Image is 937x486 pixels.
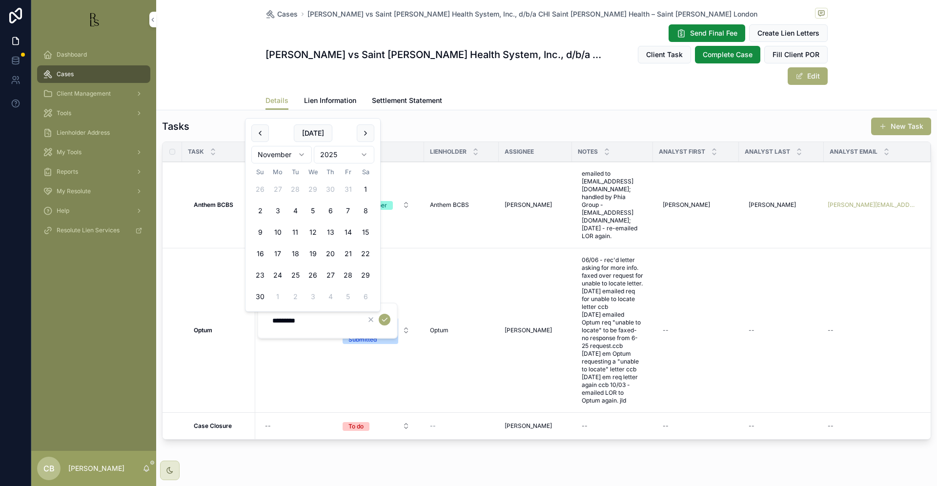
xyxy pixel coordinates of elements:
[57,148,81,156] span: My Tools
[194,422,249,430] a: Case Closure
[663,201,710,209] span: [PERSON_NAME]
[749,326,754,334] div: --
[31,39,156,252] div: scrollable content
[269,181,286,198] button: Monday, October 27th, 2025
[578,252,647,408] a: 06/06 - rec'd letter asking for more info. faxed over request for unable to locate letter. [DATE]...
[871,118,931,135] a: New Task
[37,104,150,122] a: Tools
[339,266,357,284] button: Friday, November 28th, 2025
[357,245,374,263] button: Saturday, November 22nd, 2025
[304,223,322,241] button: Wednesday, November 12th, 2025
[372,96,442,105] span: Settlement Statement
[188,148,204,156] span: Task
[430,148,467,156] span: Lienholder
[322,167,339,177] th: Thursday
[582,170,643,240] span: emailed to [EMAIL_ADDRESS][DOMAIN_NAME]; handled by Phia Group - [EMAIL_ADDRESS][DOMAIN_NAME]; [D...
[339,245,357,263] button: Friday, November 21st, 2025
[269,245,286,263] button: Monday, November 17th, 2025
[194,422,232,429] strong: Case Closure
[745,197,818,213] a: [PERSON_NAME]
[372,92,442,111] a: Settlement Statement
[251,167,269,177] th: Sunday
[57,226,120,234] span: Resolute Lien Services
[265,96,288,105] span: Details
[430,326,448,334] span: Optum
[745,418,818,434] a: --
[646,50,683,60] span: Client Task
[269,288,286,305] button: Monday, December 1st, 2025
[773,50,819,60] span: Fill Client POR
[659,148,705,156] span: Analyst First
[322,266,339,284] button: Thursday, November 27th, 2025
[304,92,356,111] a: Lien Information
[335,417,418,435] button: Select Button
[277,9,298,19] span: Cases
[269,202,286,220] button: Monday, November 3rd, 2025
[505,201,552,209] span: [PERSON_NAME]
[339,288,357,305] button: Friday, December 5th, 2025
[37,85,150,102] a: Client Management
[251,288,269,305] button: Sunday, November 30th, 2025
[37,124,150,142] a: Lienholder Address
[37,143,150,161] a: My Tools
[57,90,111,98] span: Client Management
[304,288,322,305] button: Wednesday, December 3rd, 2025
[304,202,322,220] button: Wednesday, November 5th, 2025
[663,326,669,334] div: --
[824,323,919,338] a: --
[304,96,356,105] span: Lien Information
[357,266,374,284] button: Saturday, November 29th, 2025
[304,167,322,177] th: Wednesday
[322,288,339,305] button: Thursday, December 4th, 2025
[37,163,150,181] a: Reports
[265,422,271,430] div: --
[265,9,298,19] a: Cases
[307,9,757,19] a: [PERSON_NAME] vs Saint [PERSON_NAME] Health System, Inc., d/b/a CHI Saint [PERSON_NAME] Health – ...
[269,167,286,177] th: Monday
[251,266,269,284] button: Sunday, November 23rd, 2025
[322,223,339,241] button: Thursday, November 13th, 2025
[757,28,819,38] span: Create Lien Letters
[659,197,733,213] a: [PERSON_NAME]
[304,181,322,198] button: Wednesday, October 29th, 2025
[339,181,357,198] button: Friday, October 31st, 2025
[828,422,834,430] div: --
[788,67,828,85] button: Edit
[749,24,828,42] button: Create Lien Letters
[57,70,74,78] span: Cases
[357,181,374,198] button: Saturday, November 1st, 2025
[57,129,110,137] span: Lienholder Address
[57,109,71,117] span: Tools
[261,418,323,434] a: --
[824,197,919,213] a: [PERSON_NAME][EMAIL_ADDRESS][DOMAIN_NAME]
[57,51,87,59] span: Dashboard
[322,245,339,263] button: Thursday, November 20th, 2025
[663,422,669,430] div: --
[43,463,55,474] span: CB
[251,167,374,305] table: November 2025
[430,422,436,430] span: --
[194,326,212,334] strong: Optum
[578,166,647,244] a: emailed to [EMAIL_ADDRESS][DOMAIN_NAME]; handled by Phia Group - [EMAIL_ADDRESS][DOMAIN_NAME]; [D...
[286,266,304,284] button: Tuesday, November 25th, 2025
[578,418,647,434] a: --
[162,120,189,133] h1: Tasks
[690,28,737,38] span: Send Final Fee
[322,202,339,220] button: Thursday, November 6th, 2025
[357,167,374,177] th: Saturday
[764,46,828,63] button: Fill Client POR
[828,201,915,209] a: [PERSON_NAME][EMAIL_ADDRESS][DOMAIN_NAME]
[265,92,288,110] a: Details
[703,50,753,60] span: Complete Case
[659,418,733,434] a: --
[824,418,919,434] a: --
[505,422,566,430] a: [PERSON_NAME]
[269,266,286,284] button: Monday, November 24th, 2025
[669,24,745,42] button: Send Final Fee
[339,167,357,177] th: Friday
[57,187,91,195] span: My Resolute
[430,201,469,209] span: Anthem BCBS
[265,48,607,61] h1: [PERSON_NAME] vs Saint [PERSON_NAME] Health System, Inc., d/b/a CHI Saint [PERSON_NAME] Health – ...
[430,201,493,209] a: Anthem BCBS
